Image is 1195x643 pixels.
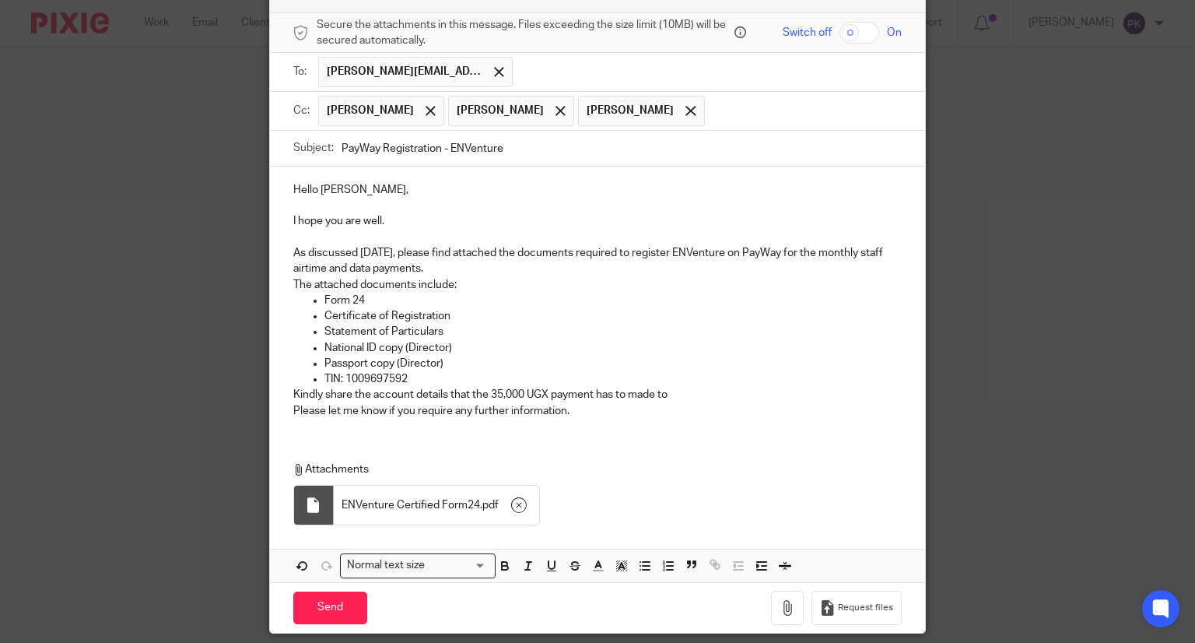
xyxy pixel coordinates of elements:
[293,182,902,293] p: Hello [PERSON_NAME], ​I​ hope you are well. As discussed [DATE], please find attached the documen...
[324,371,902,387] p: TIN: 1009697592
[838,602,893,614] span: Request files
[334,486,539,525] div: .
[293,103,310,118] label: Cc:
[324,356,902,371] p: Passport copy (Director)
[887,25,902,40] span: On
[324,340,902,356] p: National ID copy (Director)
[317,17,731,49] span: Secure the attachments in this message. Files exceeding the size limit (10MB) will be secured aut...
[293,403,902,419] p: Please let me know if you require any further information.
[293,592,367,625] input: Send
[293,462,895,477] p: Attachments
[430,557,486,574] input: Search for option
[293,387,902,402] p: ​Kindly share the account details that the 35,000 UGX payment has to made to
[457,103,544,118] span: [PERSON_NAME]
[327,64,482,79] span: [PERSON_NAME][EMAIL_ADDRESS][DOMAIN_NAME]
[293,140,334,156] label: Subject:
[587,103,674,118] span: [PERSON_NAME]
[293,64,310,79] label: To:
[327,103,414,118] span: [PERSON_NAME]
[783,25,832,40] span: Switch off
[340,553,496,578] div: Search for option
[324,324,902,339] p: Statement of Particulars
[482,497,499,513] span: pdf
[324,293,902,308] p: Form 24
[342,497,480,513] span: ENVenture Certified Form24
[811,591,902,626] button: Request files
[344,557,429,574] span: Normal text size
[324,308,902,324] p: Certificate of Registration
